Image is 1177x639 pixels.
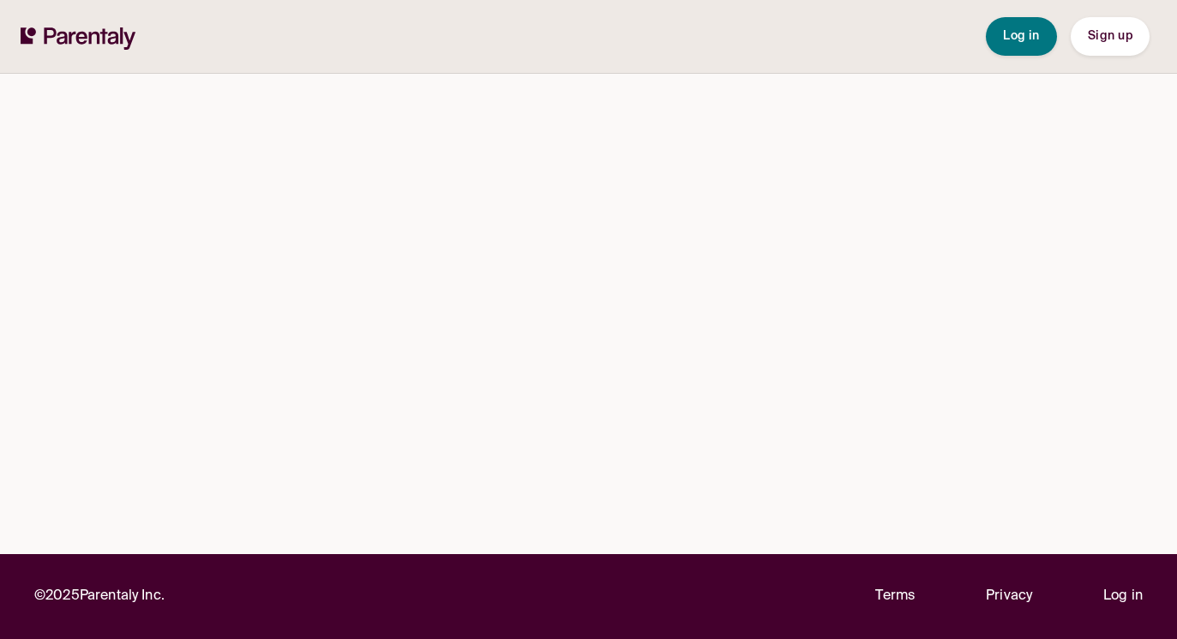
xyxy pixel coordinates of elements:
[34,585,165,608] p: © 2025 Parentaly Inc.
[1103,585,1143,608] a: Log in
[986,585,1032,608] a: Privacy
[1003,30,1040,42] span: Log in
[1088,30,1132,42] span: Sign up
[986,17,1057,56] button: Log in
[1071,17,1150,56] button: Sign up
[875,585,915,608] a: Terms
